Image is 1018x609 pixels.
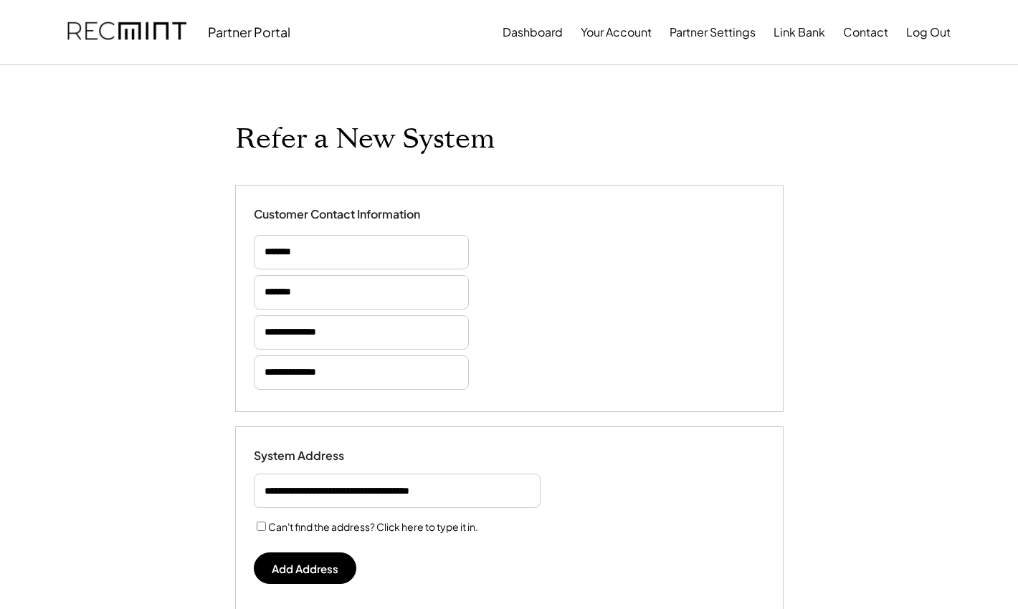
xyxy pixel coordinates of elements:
button: Log Out [906,18,951,47]
h1: Refer a New System [235,123,495,156]
button: Link Bank [774,18,825,47]
div: Customer Contact Information [254,207,420,222]
button: Add Address [254,552,356,584]
button: Partner Settings [670,18,756,47]
div: System Address [254,449,397,464]
button: Dashboard [503,18,563,47]
div: Partner Portal [208,24,290,40]
img: recmint-logotype%403x.png [67,8,186,57]
button: Your Account [581,18,652,47]
label: Can't find the address? Click here to type it in. [268,520,478,533]
button: Contact [843,18,888,47]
